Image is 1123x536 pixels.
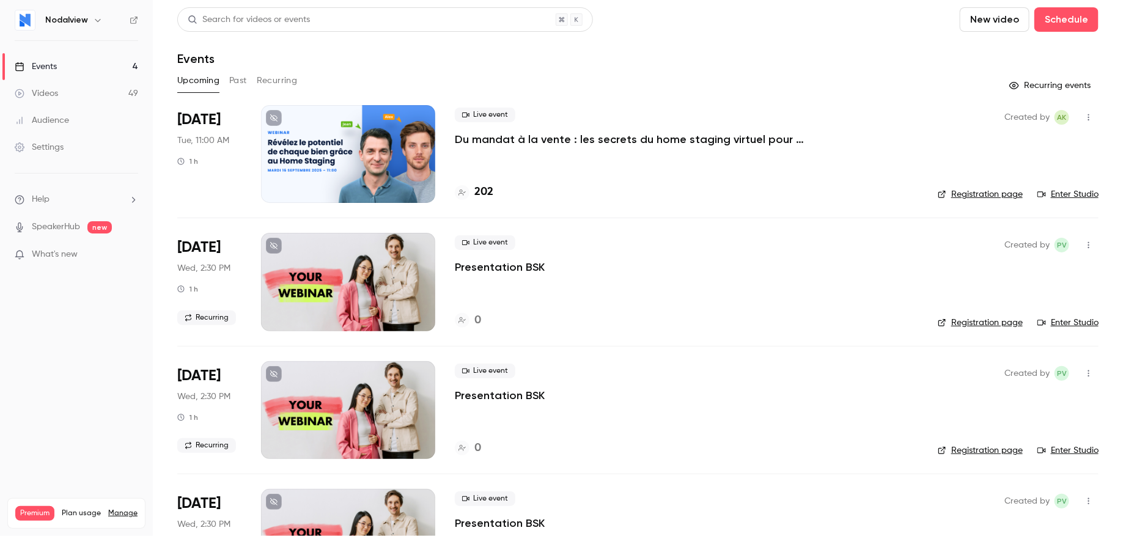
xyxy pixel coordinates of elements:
span: [DATE] [177,110,221,130]
span: Wed, 2:30 PM [177,262,230,274]
iframe: Noticeable Trigger [123,249,138,260]
span: Created by [1004,238,1050,252]
button: Recurring events [1004,76,1099,95]
h4: 0 [474,312,481,329]
a: Presentation BSK [455,516,545,530]
a: Manage [108,508,138,518]
a: Enter Studio [1037,188,1099,200]
span: Created by [1004,494,1050,508]
a: Registration page [938,317,1023,329]
span: PV [1057,238,1067,252]
span: Alexandre Kinapenne [1055,110,1069,125]
a: Registration page [938,444,1023,457]
div: Events [15,61,57,73]
a: Presentation BSK [455,388,545,403]
h4: 202 [474,184,493,200]
span: Created by [1004,366,1050,381]
span: Paul Vérine [1055,494,1069,508]
button: Upcoming [177,71,219,90]
a: Presentation BSK [455,260,545,274]
div: 1 h [177,413,198,422]
div: 1 h [177,284,198,294]
span: Plan usage [62,508,101,518]
h6: Nodalview [45,14,88,26]
span: AK [1058,110,1067,125]
a: Enter Studio [1037,317,1099,329]
button: Recurring [257,71,298,90]
span: Premium [15,506,54,521]
span: Tue, 11:00 AM [177,134,229,147]
h1: Events [177,51,215,66]
a: Enter Studio [1037,444,1099,457]
span: Recurring [177,438,236,453]
span: Paul Vérine [1055,238,1069,252]
a: Registration page [938,188,1023,200]
span: [DATE] [177,238,221,257]
div: Settings [15,141,64,153]
span: What's new [32,248,78,261]
h4: 0 [474,440,481,457]
button: New video [960,7,1029,32]
span: Created by [1004,110,1050,125]
div: Audience [15,114,69,127]
span: PV [1057,366,1067,381]
span: [DATE] [177,366,221,386]
span: Live event [455,364,515,378]
span: [DATE] [177,494,221,513]
span: new [87,221,112,233]
a: 0 [455,312,481,329]
div: Search for videos or events [188,13,310,26]
img: Nodalview [15,10,35,30]
a: SpeakerHub [32,221,80,233]
span: Recurring [177,310,236,325]
div: 1 h [177,156,198,166]
span: Live event [455,491,515,506]
a: Du mandat à la vente : les secrets du home staging virtuel pour déclencher le coup de cœur [455,132,822,147]
div: Videos [15,87,58,100]
span: Live event [455,235,515,250]
span: Wed, 2:30 PM [177,518,230,530]
span: PV [1057,494,1067,508]
span: Paul Vérine [1055,366,1069,381]
a: 202 [455,184,493,200]
div: Aug 26 Wed, 2:30 PM (Europe/Paris) [177,361,241,459]
span: Help [32,193,50,206]
span: Wed, 2:30 PM [177,391,230,403]
div: Jul 29 Wed, 2:30 PM (Europe/Paris) [177,233,241,331]
a: 0 [455,440,481,457]
div: Sep 16 Tue, 11:00 AM (Europe/Brussels) [177,105,241,203]
button: Schedule [1034,7,1099,32]
li: help-dropdown-opener [15,193,138,206]
span: Live event [455,108,515,122]
button: Past [229,71,247,90]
